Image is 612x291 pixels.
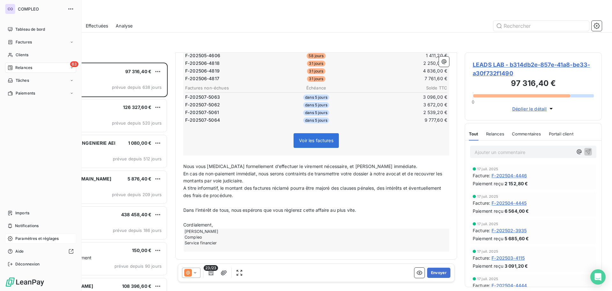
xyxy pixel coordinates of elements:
span: En cas de non-paiement immédiat, nous serons contraints de transmettre votre dossier à notre avoc... [183,171,443,184]
span: prévue depuis 638 jours [112,85,162,90]
span: Facture : [473,282,490,289]
button: Déplier le détail [510,105,557,112]
span: Imports [15,210,29,216]
a: Tâches [5,75,76,86]
span: Déplier le détail [512,105,547,112]
span: Dans l’intérêt de tous, nous espérons que vous règlerez cette affaire au plus vite. [183,207,356,213]
span: F-202504-4446 [492,172,527,179]
span: Cordialement, [183,222,213,227]
td: 4 836,00 € [361,67,448,74]
span: dans 5 jours [303,102,329,108]
span: 23/23 [204,265,218,271]
span: Déconnexion [15,261,40,267]
span: Paiement reçu [473,235,503,242]
span: 97 316,40 € [125,69,151,74]
span: F-202502-3935 [492,227,527,234]
a: Imports [5,208,76,218]
input: Rechercher [493,21,589,31]
span: F-202505-4606 [185,52,220,59]
a: Factures [5,37,76,47]
span: prévue depuis 186 jours [113,228,162,233]
span: 0 [472,99,474,104]
span: 31 jours [307,61,325,66]
span: Relances [486,131,504,136]
td: 2 250,00 € [361,60,448,67]
td: F-202507-5061 [185,109,272,116]
a: 63Relances [5,63,76,73]
div: grid [31,63,168,291]
span: Effectuées [86,23,108,29]
span: 17 juil. 2025 [477,195,498,198]
span: Paiement reçu [473,180,503,187]
span: 3 091,20 € [505,263,528,269]
span: Portail client [549,131,573,136]
div: Open Intercom Messenger [590,269,606,285]
img: Logo LeanPay [5,277,45,287]
td: 3 096,00 € [361,94,448,101]
td: 3 672,00 € [361,101,448,108]
span: prévue depuis 90 jours [114,264,162,269]
span: F-202506-4818 [185,60,220,66]
span: Facture : [473,200,490,206]
span: 17 juil. 2025 [477,277,498,281]
span: 17 juil. 2025 [477,167,498,171]
span: Tâches [16,78,29,83]
span: Factures [16,39,32,45]
span: 5 876,40 € [127,176,152,181]
span: F-202504-4445 [492,200,527,206]
span: Tableau de bord [15,27,45,32]
span: Nous vous [MEDICAL_DATA] formellement d’effectuer le virement nécessaire, et [PERSON_NAME] immédi... [183,164,417,169]
span: prévue depuis 520 jours [112,120,162,126]
span: 31 jours [307,76,325,82]
span: dans 5 jours [303,95,329,100]
span: 17 juil. 2025 [477,222,498,226]
a: Clients [5,50,76,60]
span: dans 5 jours [303,118,329,123]
span: Facture : [473,255,490,261]
span: F-202506-4817 [185,75,219,82]
span: Tout [469,131,478,136]
span: 150,00 € [132,248,151,253]
span: Aide [15,249,24,254]
td: 1 411,20 € [361,52,448,59]
span: dans 5 jours [303,110,329,116]
span: Facture : [473,172,490,179]
a: Aide [5,246,76,257]
th: Factures non-échues [185,85,272,91]
span: Notifications [15,223,39,229]
span: F-202503-4115 [492,255,525,261]
span: 2 152,80 € [505,180,528,187]
span: Paiement reçu [473,208,503,214]
span: 31 jours [307,68,325,74]
button: Envoyer [427,268,450,278]
span: Paiements [16,90,35,96]
a: Tableau de bord [5,24,76,34]
span: 63 [70,61,78,67]
span: COMPLEO [18,6,64,11]
span: prévue depuis 512 jours [113,156,162,161]
td: 7 761,60 € [361,75,448,82]
span: F-202506-4819 [185,68,220,74]
span: 438 458,40 € [121,212,151,217]
td: F-202507-5064 [185,117,272,124]
span: Commentaires [512,131,541,136]
span: A titre informatif, le montant des factures réclamé pourra être majoré des clauses pénales, des i... [183,185,442,198]
td: F-202507-5063 [185,94,272,101]
span: 5 685,60 € [505,235,529,242]
span: 126 327,60 € [123,104,151,110]
th: Solde TTC [361,85,448,91]
span: Relances [15,65,32,71]
span: Paiement reçu [473,263,503,269]
th: Échéance [273,85,360,91]
span: LEADS LAB - b314db2e-857e-41a8-be33-a30f732f1490 [473,60,594,78]
span: F-202504-4444 [492,282,527,289]
span: Paramètres et réglages [15,236,59,241]
td: 9 777,60 € [361,117,448,124]
span: 6 564,00 € [505,208,529,214]
span: Facture : [473,227,490,234]
span: 1 080,00 € [128,140,152,146]
h3: 97 316,40 € [473,78,594,90]
span: Analyse [116,23,133,29]
td: 2 539,20 € [361,109,448,116]
td: F-202507-5062 [185,101,272,108]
